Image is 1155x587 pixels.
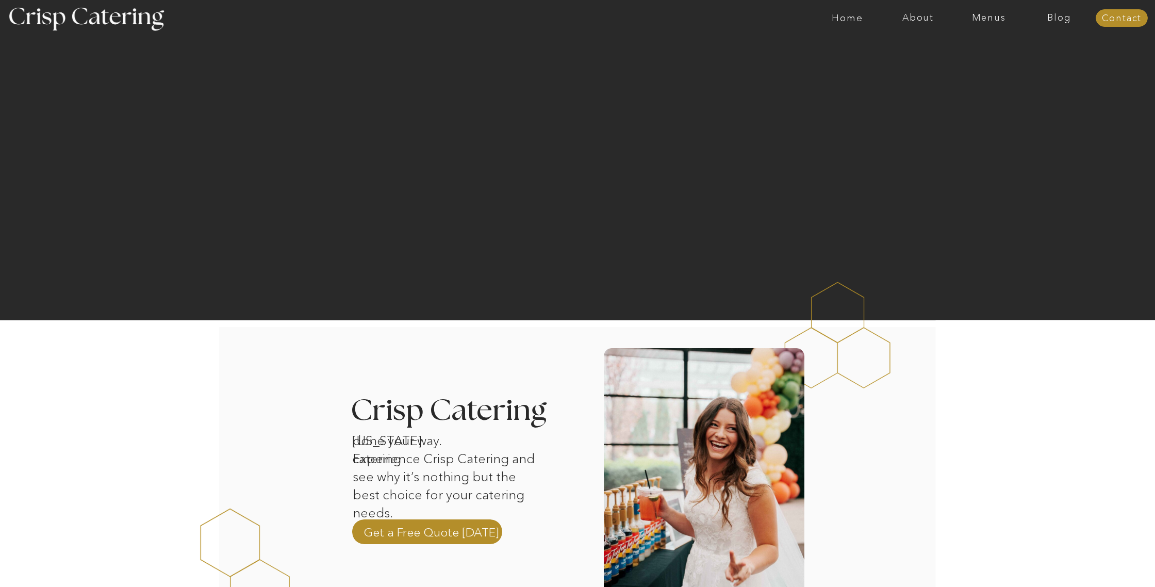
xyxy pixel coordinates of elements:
[351,396,573,427] h3: Crisp Catering
[953,13,1024,23] a: Menus
[1024,13,1095,23] a: Blog
[1096,13,1148,24] a: Contact
[812,13,883,23] a: Home
[883,13,953,23] a: About
[980,425,1155,548] iframe: podium webchat widget prompt
[364,524,499,540] a: Get a Free Quote [DATE]
[353,432,541,497] p: done your way. Experience Crisp Catering and see why it’s nothing but the best choice for your ca...
[1052,535,1155,587] iframe: podium webchat widget bubble
[352,432,459,445] h1: [US_STATE] catering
